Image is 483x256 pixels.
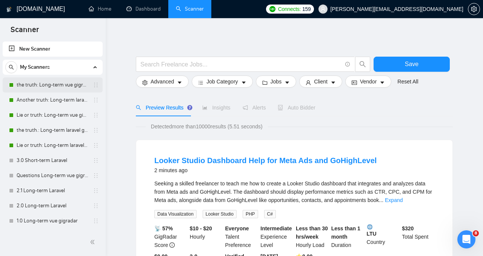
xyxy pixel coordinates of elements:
[271,77,282,86] span: Jobs
[90,238,97,246] span: double-left
[385,197,403,203] a: Expand
[224,224,259,249] div: Talent Preference
[93,218,99,224] span: holder
[154,180,432,203] span: Seeking a skilled freelancer to teach me how to create a Looker Studio dashboard that integrates ...
[367,224,399,237] b: LTU
[17,77,88,93] a: the truth: Long-term vue gigradar
[5,61,17,73] button: search
[17,153,88,168] a: 3.0 Short-term Laravel
[153,224,188,249] div: GigRadar Score
[146,122,268,131] span: Detected more than 10000 results (5.51 seconds)
[93,173,99,179] span: holder
[457,230,475,248] iframe: Intercom live chat
[17,123,88,138] a: the truth.: Long-term laravel gigradar
[203,210,237,218] span: Looker Studio
[6,65,17,70] span: search
[400,224,436,249] div: Total Spent
[299,76,342,88] button: userClientcaret-down
[3,42,103,57] li: New Scanner
[151,77,174,86] span: Advanced
[192,76,252,88] button: barsJob Categorycaret-down
[264,210,276,218] span: C#
[278,5,301,13] span: Connects:
[320,6,326,12] span: user
[17,183,88,198] a: 2.1 Long-term Laravel
[17,198,88,213] a: 2.0 Long-term Laravel
[198,80,203,85] span: bars
[140,60,342,69] input: Search Freelance Jobs...
[352,80,357,85] span: idcard
[89,6,111,12] a: homeHome
[93,82,99,88] span: holder
[360,77,377,86] span: Vendor
[176,6,204,12] a: searchScanner
[345,62,350,67] span: info-circle
[278,105,283,110] span: robot
[17,168,88,183] a: Questions Long-term vue gigradar
[136,76,189,88] button: settingAdvancedcaret-down
[136,105,190,111] span: Preview Results
[126,6,161,12] a: dashboardDashboard
[20,60,50,75] span: My Scanners
[154,210,197,218] span: Data Visualization
[169,242,175,248] span: info-circle
[294,224,330,249] div: Hourly Load
[154,166,377,175] div: 2 minutes ago
[17,108,88,123] a: Lie or truth: Long-term vue gigradar
[379,197,383,203] span: ...
[154,156,377,165] a: Looker Studio Dashboard Help for Meta Ads and GoHighLevel
[296,225,328,240] b: Less than 30 hrs/week
[188,224,224,249] div: Hourly
[6,3,12,15] img: logo
[374,57,450,72] button: Save
[206,77,238,86] span: Job Category
[367,224,372,230] img: 🌐
[302,5,311,13] span: 159
[5,24,45,40] span: Scanner
[243,105,248,110] span: notification
[331,80,336,85] span: caret-down
[93,188,99,194] span: holder
[154,225,173,231] b: 📡 57%
[397,77,418,86] a: Reset All
[190,225,212,231] b: $10 - $20
[93,112,99,118] span: holder
[186,104,193,111] div: Tooltip anchor
[278,105,315,111] span: Auto Bidder
[330,224,365,249] div: Duration
[136,105,141,110] span: search
[9,42,97,57] a: New Scanner
[345,76,391,88] button: idcardVendorcaret-down
[241,80,246,85] span: caret-down
[260,225,292,231] b: Intermediate
[93,203,99,209] span: holder
[93,142,99,148] span: holder
[262,80,268,85] span: folder
[468,6,480,12] a: setting
[285,80,290,85] span: caret-down
[473,230,479,236] span: 8
[365,224,401,249] div: Country
[468,3,480,15] button: setting
[269,6,275,12] img: upwork-logo.png
[468,6,480,12] span: setting
[177,80,182,85] span: caret-down
[259,224,294,249] div: Experience Level
[142,80,148,85] span: setting
[93,97,99,103] span: holder
[314,77,328,86] span: Client
[243,105,266,111] span: Alerts
[93,127,99,133] span: holder
[306,80,311,85] span: user
[154,179,434,204] div: Seeking a skilled freelancer to teach me how to create a Looker Studio dashboard that integrates ...
[405,59,418,69] span: Save
[202,105,230,111] span: Insights
[17,213,88,228] a: 1.0 Long-term vue gigradar
[331,225,360,240] b: Less than 1 month
[402,225,414,231] b: $ 320
[17,138,88,153] a: Lie or truth: Long-term laravel gigradar
[17,93,88,108] a: Another truth: Long-term laravel gigradar
[355,61,370,68] span: search
[380,80,385,85] span: caret-down
[93,157,99,163] span: holder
